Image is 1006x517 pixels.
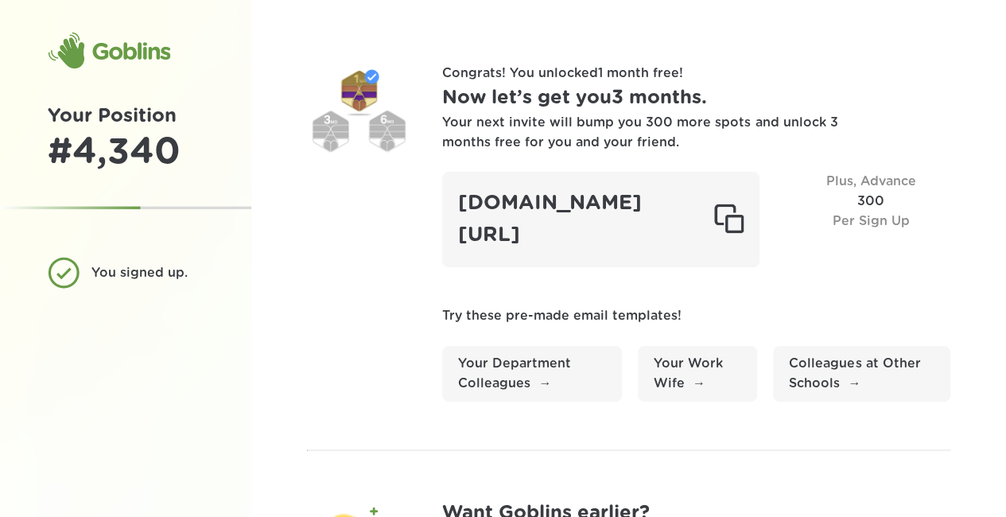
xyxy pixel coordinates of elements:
[833,215,910,227] span: Per Sign Up
[442,172,759,266] div: [DOMAIN_NAME][URL]
[91,263,192,283] div: You signed up.
[791,172,950,266] div: 300
[48,102,204,131] h1: Your Position
[442,84,950,113] h1: Now let’s get you 3 months .
[442,306,950,326] p: Try these pre-made email templates!
[48,32,170,70] div: Goblins
[442,113,840,153] div: Your next invite will bump you 300 more spots and unlock 3 months free for you and your friend.
[442,346,622,402] a: Your Department Colleagues
[48,131,204,174] div: # 4,340
[826,175,916,188] span: Plus, Advance
[442,64,950,84] p: Congrats! You unlocked 1 month free !
[638,346,757,402] a: Your Work Wife
[773,346,950,402] a: Colleagues at Other Schools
